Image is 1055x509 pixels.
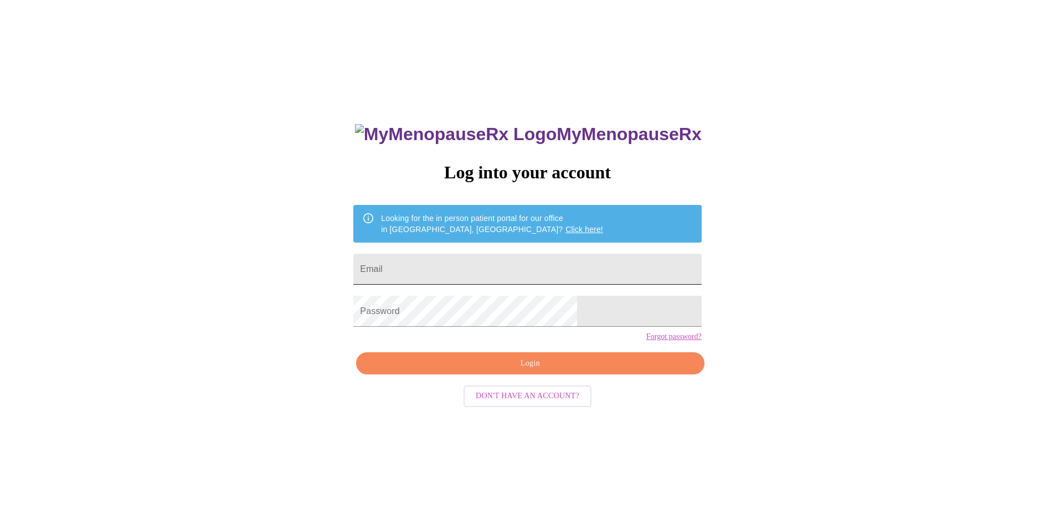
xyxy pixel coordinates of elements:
h3: Log into your account [353,162,701,183]
a: Don't have an account? [461,390,594,400]
span: Login [369,357,691,371]
span: Don't have an account? [476,389,579,403]
a: Forgot password? [646,332,702,341]
div: Looking for the in person patient portal for our office in [GEOGRAPHIC_DATA], [GEOGRAPHIC_DATA]? [381,208,603,239]
h3: MyMenopauseRx [355,124,702,145]
button: Login [356,352,704,375]
img: MyMenopauseRx Logo [355,124,557,145]
a: Click here! [565,225,603,234]
button: Don't have an account? [464,385,591,407]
